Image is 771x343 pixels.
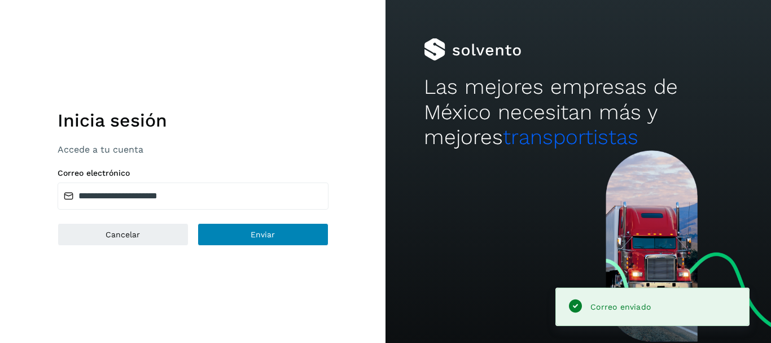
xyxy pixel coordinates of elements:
label: Correo electrónico [58,168,328,178]
button: Cancelar [58,223,189,246]
h2: Las mejores empresas de México necesitan más y mejores [424,75,732,150]
p: Accede a tu cuenta [58,144,328,155]
span: transportistas [503,125,638,149]
span: Cancelar [106,231,140,238]
button: Enviar [198,223,328,246]
span: Correo enviado [590,302,651,311]
h1: Inicia sesión [58,110,328,131]
span: Enviar [251,231,275,238]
